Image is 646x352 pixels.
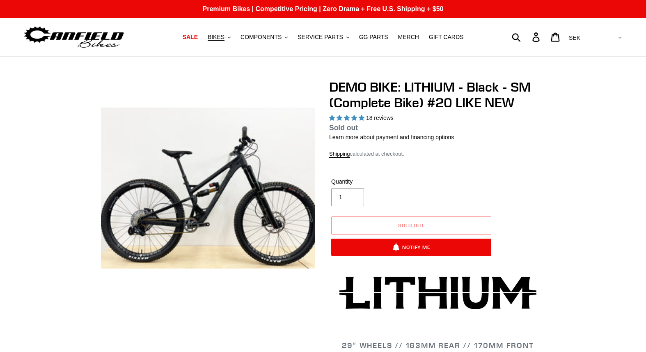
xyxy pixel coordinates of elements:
a: GIFT CARDS [425,32,468,43]
span: GIFT CARDS [429,34,464,41]
img: Lithium-Logo_480x480.png [339,276,536,309]
label: Quantity [331,177,409,186]
span: Sold out [329,124,358,132]
input: Search [516,28,537,46]
a: SALE [179,32,202,43]
div: calculated at checkout. [329,150,547,158]
span: 29" WHEELS // 163mm REAR // 170mm FRONT [342,340,534,350]
a: Learn more about payment and financing options [329,134,454,140]
span: 18 reviews [366,115,394,121]
a: Shipping [329,151,350,158]
a: GG PARTS [355,32,392,43]
span: SERVICE PARTS [298,34,343,41]
h1: DEMO BIKE: LITHIUM - Black - SM (Complete Bike) #20 LIKE NEW [329,79,547,111]
a: MERCH [394,32,423,43]
button: Sold out [331,216,491,235]
span: 5.00 stars [329,115,366,121]
img: DEMO BIKE: LITHIUM - Black - SM (Complete Bike) #20 LIKE NEW [101,81,315,295]
button: COMPONENTS [236,32,292,43]
span: MERCH [398,34,419,41]
span: GG PARTS [359,34,388,41]
span: Sold out [398,222,424,228]
button: SERVICE PARTS [293,32,353,43]
span: BIKES [208,34,224,41]
button: BIKES [204,32,235,43]
span: COMPONENTS [241,34,282,41]
button: Notify Me [331,239,491,256]
span: SALE [183,34,198,41]
img: Canfield Bikes [23,24,125,50]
